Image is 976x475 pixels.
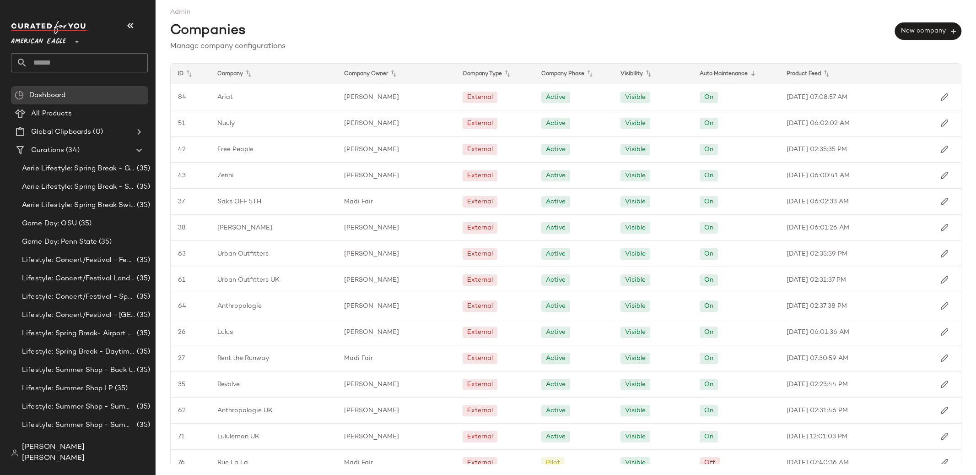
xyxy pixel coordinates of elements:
img: cfy_white_logo.C9jOOHJF.svg [11,21,89,34]
span: [PERSON_NAME] [344,406,399,415]
span: Lululemon UK [217,432,259,442]
span: 76 [178,458,185,468]
div: External [467,458,493,468]
div: Active [546,249,566,259]
div: On [704,197,713,207]
div: Active [546,145,566,154]
span: [DATE] 06:02:02 AM [787,119,850,128]
span: Lifestyle: Spring Break- Airport Style [22,328,135,339]
span: Madi Fair [344,354,373,363]
span: [DATE] 02:31:46 PM [787,406,848,415]
span: Rent the Runway [217,354,269,363]
span: (35) [135,420,150,431]
img: svg%3e [940,224,949,232]
div: Visible [625,301,646,311]
span: [DATE] 06:01:36 AM [787,328,849,337]
div: External [467,406,493,415]
span: [DATE] 02:31:37 PM [787,275,846,285]
span: (35) [135,438,150,449]
span: (35) [135,182,150,192]
div: Company Owner [337,64,455,84]
span: Anthropologie UK [217,406,273,415]
div: On [704,145,713,154]
span: Lifestyle: Summer Shop - Back to School Essentials [22,365,135,376]
div: External [467,432,493,442]
div: External [467,275,493,285]
span: [DATE] 12:01:03 PM [787,432,847,442]
span: 64 [178,301,186,311]
span: Lifestyle: Concert/Festival Landing Page [22,273,135,284]
span: 35 [178,380,185,389]
span: Rue La La [217,458,248,468]
span: [PERSON_NAME] [344,380,399,389]
div: External [467,145,493,154]
span: [DATE] 07:30:59 AM [787,354,848,363]
span: Game Day: Penn State [22,237,97,247]
span: [DATE] 02:35:59 PM [787,249,847,259]
span: Lifestyle: Summer Shop - Summer Abroad [22,402,135,412]
span: [PERSON_NAME] [PERSON_NAME] [22,442,148,464]
div: Visible [625,197,646,207]
img: svg%3e [940,406,949,415]
span: 63 [178,249,186,259]
span: [DATE] 06:00:41 AM [787,171,850,180]
div: Visible [625,249,646,259]
span: [DATE] 07:40:36 AM [787,458,849,468]
span: Lifestyle: Summer Shop - Summer Internship [22,420,135,431]
div: On [704,406,713,415]
div: Active [546,354,566,363]
span: (34) [64,145,80,156]
span: [PERSON_NAME] [217,223,272,233]
div: Active [546,197,566,207]
img: svg%3e [940,302,949,310]
span: Lifestyle: Spring Break - Daytime Casual [22,347,135,357]
span: (35) [135,365,150,376]
div: Visible [625,171,646,180]
div: On [704,171,713,180]
div: On [704,354,713,363]
img: svg%3e [11,449,18,457]
span: Free People [217,145,253,154]
span: 71 [178,432,184,442]
div: Pilot [546,458,560,468]
span: 84 [178,93,186,102]
span: Global Clipboards [31,127,91,137]
img: svg%3e [940,328,949,336]
span: (35) [135,292,150,302]
span: [DATE] 06:01:26 AM [787,223,849,233]
span: 27 [178,354,185,363]
div: On [704,275,713,285]
span: 26 [178,328,186,337]
span: [DATE] 02:35:35 PM [787,145,847,154]
span: [PERSON_NAME] [344,145,399,154]
div: Company Type [455,64,534,84]
span: (35) [97,237,112,247]
span: [PERSON_NAME] [344,328,399,337]
span: 51 [178,119,185,128]
span: [PERSON_NAME] [344,275,399,285]
span: (35) [135,402,150,412]
span: Urban Outfitters UK [217,275,280,285]
div: Visible [625,380,646,389]
span: 42 [178,145,186,154]
div: Active [546,223,566,233]
div: Company Phase [534,64,613,84]
div: Product Feed [779,64,914,84]
div: Active [546,328,566,337]
img: svg%3e [940,459,949,467]
div: On [704,380,713,389]
div: Manage company configurations [170,41,961,52]
img: svg%3e [940,197,949,206]
span: Revolve [217,380,240,389]
div: Company [210,64,336,84]
span: [DATE] 07:08:57 AM [787,93,847,102]
button: New company [895,22,961,40]
div: On [704,301,713,311]
span: (35) [135,164,150,174]
span: Lifestyle: Summer Shop LP [22,383,113,394]
div: External [467,354,493,363]
div: On [704,249,713,259]
div: External [467,380,493,389]
span: (0) [91,127,102,137]
span: [PERSON_NAME] [344,171,399,180]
